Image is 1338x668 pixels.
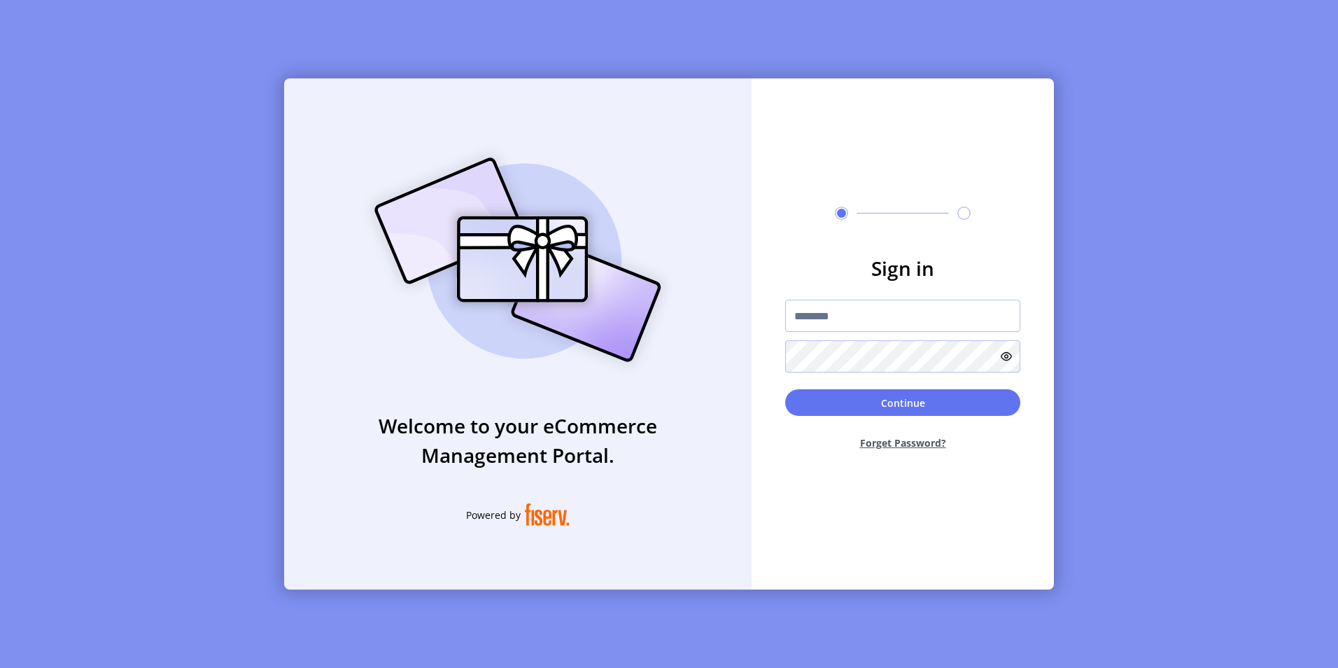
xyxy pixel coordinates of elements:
[785,389,1020,416] button: Continue
[284,411,752,470] h3: Welcome to your eCommerce Management Portal.
[785,253,1020,283] h3: Sign in
[785,424,1020,461] button: Forget Password?
[466,508,521,522] span: Powered by
[353,142,682,377] img: card_Illustration.svg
